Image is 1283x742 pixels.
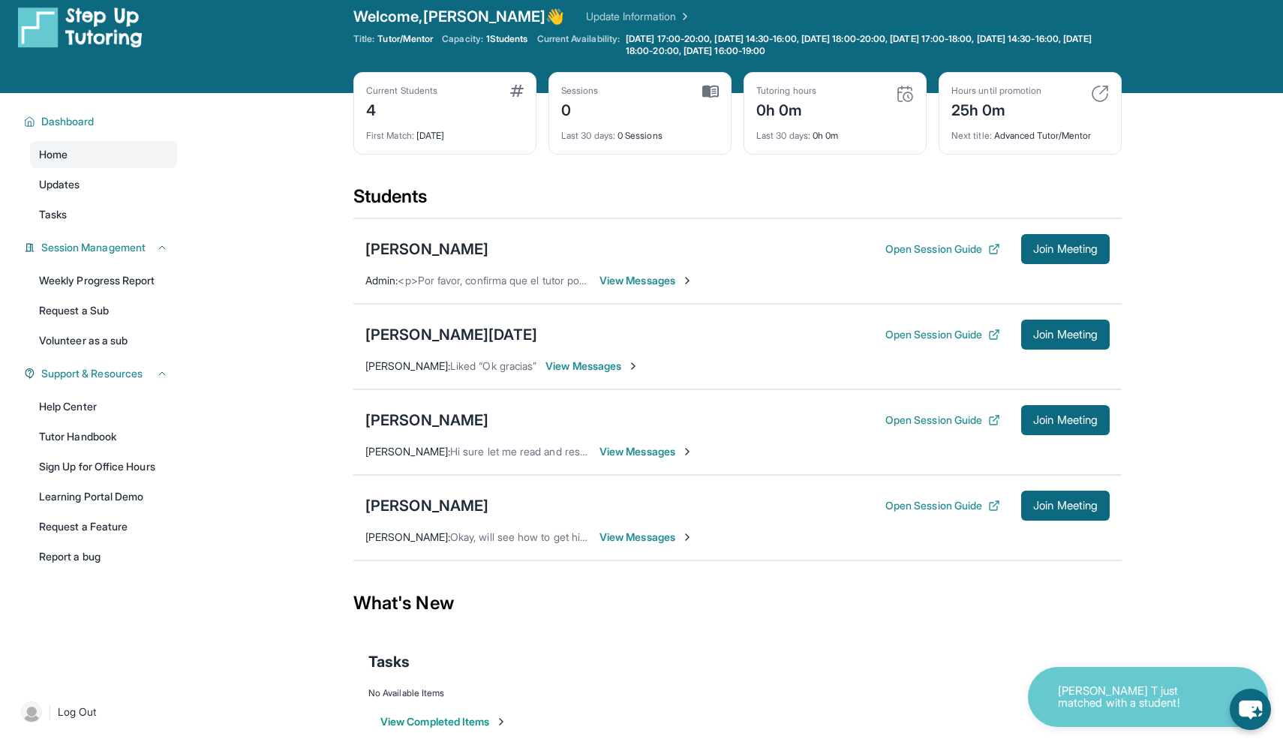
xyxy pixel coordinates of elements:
[366,130,414,141] span: First Match :
[626,33,1119,57] span: [DATE] 17:00-20:00, [DATE] 14:30-16:00, [DATE] 18:00-20:00, [DATE] 17:00-18:00, [DATE] 14:30-16:0...
[951,130,992,141] span: Next title :
[18,6,143,48] img: logo
[39,147,68,162] span: Home
[30,513,177,540] a: Request a Feature
[627,360,639,372] img: Chevron-Right
[756,130,810,141] span: Last 30 days :
[41,366,143,381] span: Support & Resources
[885,327,1000,342] button: Open Session Guide
[30,423,177,450] a: Tutor Handbook
[623,33,1122,57] a: [DATE] 17:00-20:00, [DATE] 14:30-16:00, [DATE] 18:00-20:00, [DATE] 17:00-18:00, [DATE] 14:30-16:0...
[1091,85,1109,103] img: card
[545,359,639,374] span: View Messages
[537,33,620,57] span: Current Availability:
[366,97,437,121] div: 4
[30,393,177,420] a: Help Center
[41,114,95,129] span: Dashboard
[561,97,599,121] div: 0
[30,201,177,228] a: Tasks
[1021,320,1110,350] button: Join Meeting
[450,530,1025,543] span: Okay, will see how to get him from school... as his school ends only at 5.30... its a 15 min driv...
[353,570,1122,636] div: What's New
[681,531,693,543] img: Chevron-Right
[368,687,1107,699] div: No Available Items
[510,85,524,97] img: card
[377,33,433,45] span: Tutor/Mentor
[365,274,398,287] span: Admin :
[30,141,177,168] a: Home
[951,97,1041,121] div: 25h 0m
[380,714,507,729] button: View Completed Items
[365,530,450,543] span: [PERSON_NAME] :
[368,651,410,672] span: Tasks
[896,85,914,103] img: card
[450,445,604,458] span: Hi sure let me read and respond
[486,33,528,45] span: 1 Students
[450,359,536,372] span: Liked “Ok gracias”
[30,297,177,324] a: Request a Sub
[599,444,693,459] span: View Messages
[365,495,488,516] div: [PERSON_NAME]
[48,703,52,721] span: |
[1033,501,1098,510] span: Join Meeting
[35,114,168,129] button: Dashboard
[885,498,1000,513] button: Open Session Guide
[365,445,450,458] span: [PERSON_NAME] :
[1230,689,1271,730] button: chat-button
[353,33,374,45] span: Title:
[15,695,177,728] a: |Log Out
[39,207,67,222] span: Tasks
[353,185,1122,218] div: Students
[1033,416,1098,425] span: Join Meeting
[1021,491,1110,521] button: Join Meeting
[365,239,488,260] div: [PERSON_NAME]
[1021,234,1110,264] button: Join Meeting
[1033,330,1098,339] span: Join Meeting
[681,446,693,458] img: Chevron-Right
[1058,685,1208,710] p: [PERSON_NAME] T just matched with a student!
[365,359,450,372] span: [PERSON_NAME] :
[885,242,1000,257] button: Open Session Guide
[561,121,719,142] div: 0 Sessions
[756,121,914,142] div: 0h 0m
[365,324,537,345] div: [PERSON_NAME][DATE]
[586,9,691,24] a: Update Information
[30,327,177,354] a: Volunteer as a sub
[1033,245,1098,254] span: Join Meeting
[353,6,565,27] span: Welcome, [PERSON_NAME] 👋
[41,240,146,255] span: Session Management
[366,85,437,97] div: Current Students
[599,530,693,545] span: View Messages
[1021,405,1110,435] button: Join Meeting
[30,453,177,480] a: Sign Up for Office Hours
[366,121,524,142] div: [DATE]
[885,413,1000,428] button: Open Session Guide
[21,701,42,722] img: user-img
[58,704,97,719] span: Log Out
[681,275,693,287] img: Chevron-Right
[756,97,816,121] div: 0h 0m
[756,85,816,97] div: Tutoring hours
[702,85,719,98] img: card
[676,9,691,24] img: Chevron Right
[398,274,953,287] span: <p>Por favor, confirma que el tutor podrá asistir a tu primera hora de reunión asignada antes de ...
[30,483,177,510] a: Learning Portal Demo
[951,121,1109,142] div: Advanced Tutor/Mentor
[39,177,80,192] span: Updates
[30,171,177,198] a: Updates
[442,33,483,45] span: Capacity:
[35,240,168,255] button: Session Management
[35,366,168,381] button: Support & Resources
[599,273,693,288] span: View Messages
[561,130,615,141] span: Last 30 days :
[365,410,488,431] div: [PERSON_NAME]
[561,85,599,97] div: Sessions
[951,85,1041,97] div: Hours until promotion
[30,267,177,294] a: Weekly Progress Report
[30,543,177,570] a: Report a bug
